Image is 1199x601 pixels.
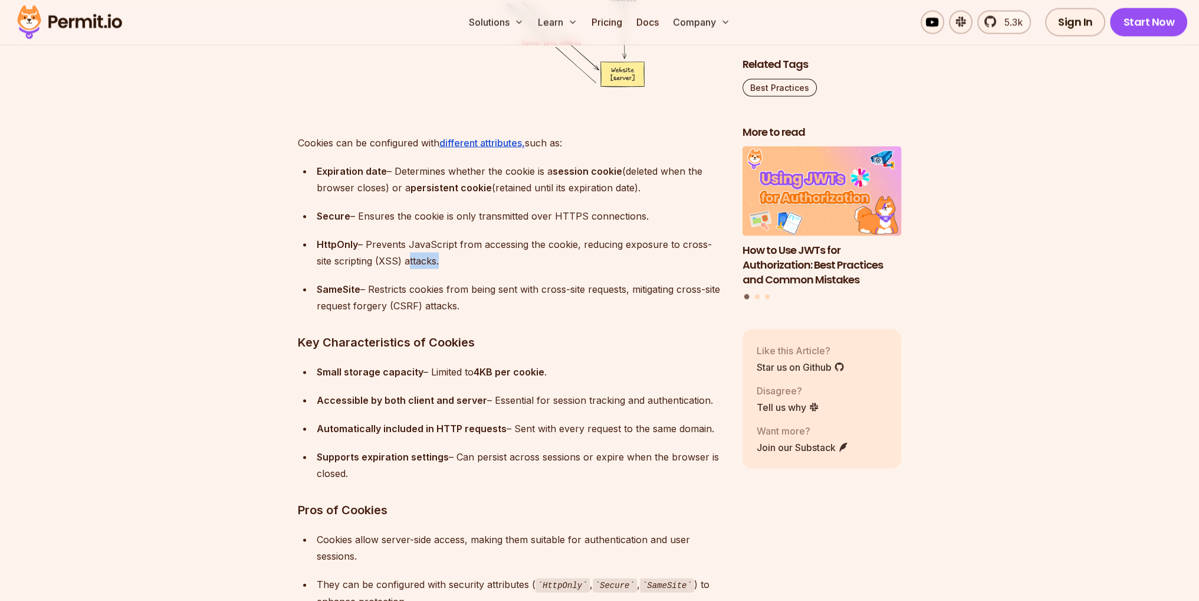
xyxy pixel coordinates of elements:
code: Secure [593,579,637,593]
strong: Small storage capacity [317,366,423,378]
p: Want more? [757,423,849,437]
code: HttpOnly [536,579,590,593]
div: – Limited to . [317,364,724,380]
div: – Restricts cookies from being sent with cross-site requests, mitigating cross-site request forge... [317,281,724,314]
strong: persistent cookie [410,182,492,194]
div: – Essential for session tracking and authentication. [317,392,724,409]
span: 5.3k [997,15,1023,30]
button: Company [668,11,735,34]
a: Pricing [587,11,627,34]
button: Solutions [464,11,528,34]
strong: Supports expiration settings [317,451,449,463]
div: – Prevents JavaScript from accessing the cookie, reducing exposure to cross-site scripting (XSS) ... [317,236,724,269]
h3: How to Use JWTs for Authorization: Best Practices and Common Mistakes [743,243,902,286]
a: different attributes, [439,137,525,149]
a: How to Use JWTs for Authorization: Best Practices and Common MistakesHow to Use JWTs for Authoriz... [743,146,902,287]
div: – Determines whether the cookie is a (deleted when the browser closes) or a (retained until its e... [317,163,724,196]
a: Docs [632,11,663,34]
h2: More to read [743,125,902,139]
button: Go to slide 3 [765,294,770,299]
div: – Can persist across sessions or expire when the browser is closed. [317,449,724,482]
strong: Expiration date [317,165,387,177]
button: Learn [533,11,582,34]
h3: Pros of Cookies [298,501,724,520]
strong: session cookie [553,165,622,177]
strong: SameSite [317,283,360,295]
div: – Ensures the cookie is only transmitted over HTTPS connections. [317,208,724,224]
div: Cookies allow server-side access, making them suitable for authentication and user sessions. [317,531,724,564]
p: Disagree? [757,383,819,397]
a: Sign In [1045,8,1106,37]
a: Start Now [1110,8,1187,37]
button: Go to slide 2 [755,294,760,299]
li: 1 of 3 [743,146,902,287]
img: How to Use JWTs for Authorization: Best Practices and Common Mistakes [743,146,902,236]
a: Tell us why [757,400,819,414]
code: SameSite [640,579,694,593]
div: – Sent with every request to the same domain. [317,420,724,437]
strong: Automatically included in HTTP requests [317,423,507,435]
button: Go to slide 1 [744,294,750,299]
strong: HttpOnly [317,239,358,250]
a: Join our Substack [757,440,849,454]
strong: Accessible by both client and server [317,394,487,406]
strong: 4KB per cookie [474,366,544,378]
p: Like this Article? [757,343,845,357]
h2: Related Tags [743,57,902,71]
a: Best Practices [743,79,817,96]
a: Star us on Github [757,360,845,374]
a: 5.3k [977,11,1031,34]
h3: Key Characteristics of Cookies [298,333,724,352]
div: Posts [743,146,902,301]
p: Cookies can be configured with such as: [298,135,724,151]
strong: Secure [317,210,350,222]
img: Permit logo [12,2,127,43]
